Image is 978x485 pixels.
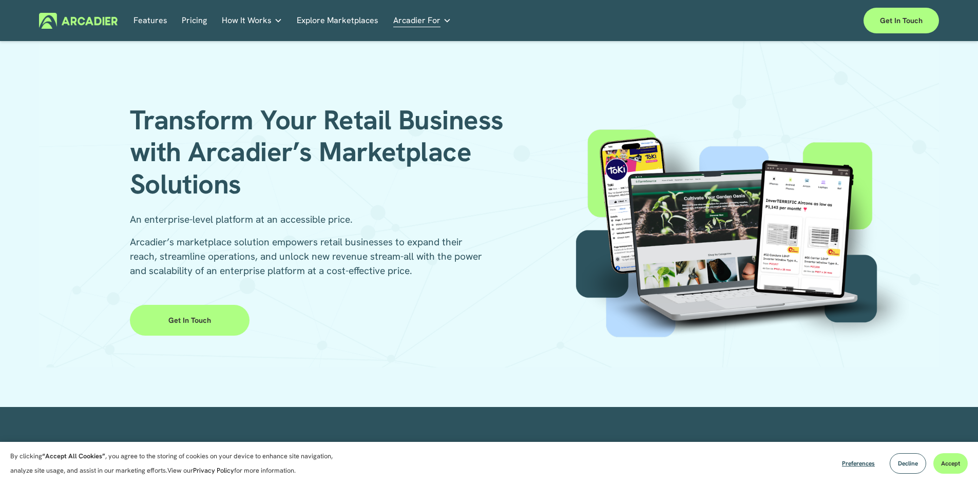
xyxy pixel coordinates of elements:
p: Arcadier’s marketplace solution empowers retail businesses to expand their reach, streamline oper... [130,235,489,278]
p: An enterprise-level platform at an accessible price. [130,212,489,227]
a: Explore Marketplaces [297,13,378,29]
a: folder dropdown [393,13,451,29]
span: Decline [898,459,918,468]
button: Accept [933,453,968,474]
button: Preferences [834,453,883,474]
strong: “Accept All Cookies” [42,452,105,460]
span: How It Works [222,13,272,28]
span: Accept [941,459,960,468]
span: Arcadier For [393,13,440,28]
img: Arcadier [39,13,118,29]
a: Pricing [182,13,207,29]
a: Features [133,13,167,29]
span: Preferences [842,459,875,468]
a: folder dropdown [222,13,282,29]
h1: Transform Your Retail Business with Arcadier’s Marketplace Solutions [130,104,519,200]
a: Get in touch [864,8,939,33]
a: Privacy Policy [193,466,234,475]
a: Get in Touch [130,305,250,336]
p: By clicking , you agree to the storing of cookies on your device to enhance site navigation, anal... [10,449,344,478]
button: Decline [890,453,926,474]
